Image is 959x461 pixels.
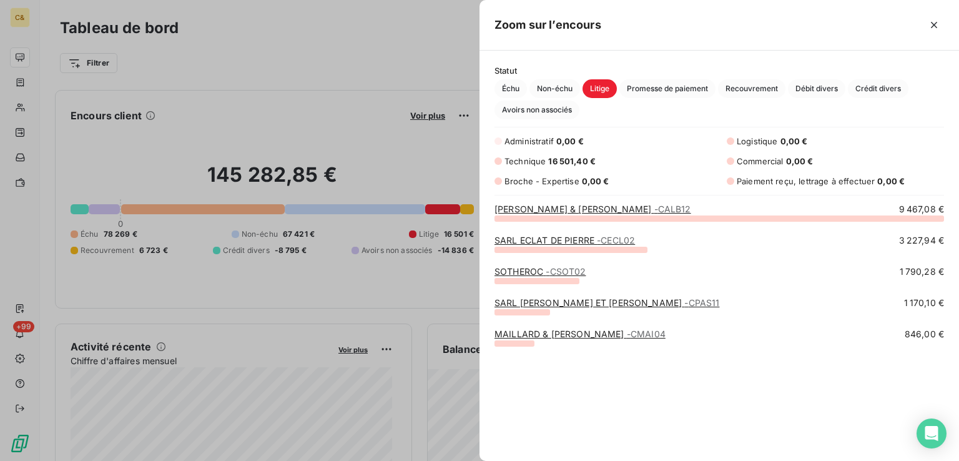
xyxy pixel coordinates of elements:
div: grid [479,203,959,446]
span: Commercial [737,156,784,166]
button: Crédit divers [848,79,908,98]
span: 9 467,08 € [899,203,945,216]
span: - CPAS11 [684,297,719,308]
span: 0,00 € [877,176,905,186]
span: Logistique [737,136,778,146]
button: Échu [494,79,527,98]
span: Broche - Expertise [504,176,579,186]
h5: Zoom sur l’encours [494,16,601,34]
span: 846,00 € [905,328,944,340]
span: Paiement reçu, lettrage à effectuer [737,176,875,186]
span: 16 501,40 € [548,156,596,166]
a: [PERSON_NAME] & [PERSON_NAME] [494,204,691,214]
span: 1 170,10 € [904,297,945,309]
button: Promesse de paiement [619,79,716,98]
span: 3 227,94 € [899,234,945,247]
span: - CMAI04 [627,329,666,339]
a: SOTHEROC [494,266,586,277]
button: Litige [583,79,617,98]
button: Recouvrement [718,79,785,98]
button: Avoirs non associés [494,101,579,119]
a: SARL ECLAT DE PIERRE [494,235,635,245]
span: Statut [494,66,944,76]
a: MAILLARD & [PERSON_NAME] [494,329,666,339]
span: - CALB12 [654,204,691,214]
span: Technique [504,156,546,166]
span: 0,00 € [786,156,814,166]
span: - CSOT02 [546,266,586,277]
span: Administratif [504,136,554,146]
span: 1 790,28 € [900,265,945,278]
button: Non-échu [529,79,580,98]
a: SARL [PERSON_NAME] ET [PERSON_NAME] [494,297,719,308]
span: 0,00 € [780,136,808,146]
div: Open Intercom Messenger [917,419,947,449]
span: - CECL02 [597,235,635,245]
span: 0,00 € [556,136,584,146]
span: 0,00 € [582,176,609,186]
button: Débit divers [788,79,845,98]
